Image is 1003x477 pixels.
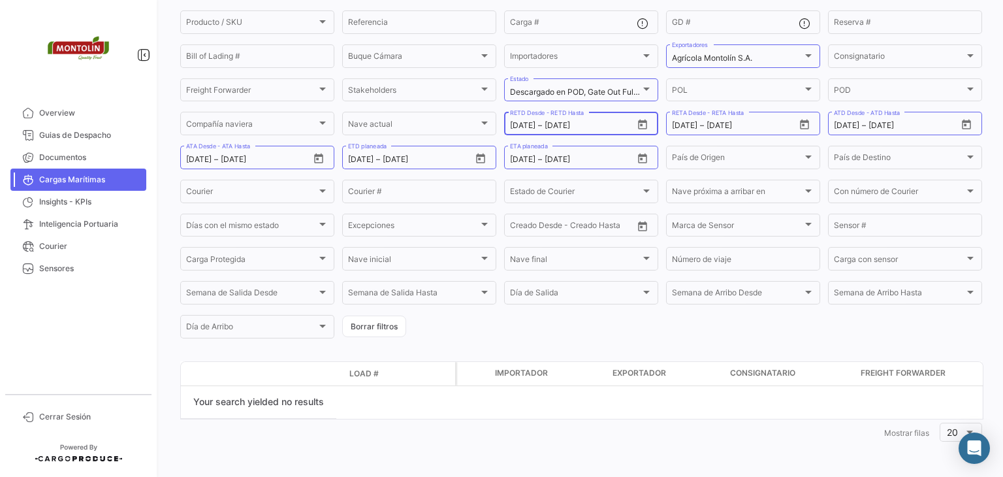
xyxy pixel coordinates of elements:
datatable-header-cell: Importador [490,362,607,386]
span: País de Origen [672,155,803,164]
span: Cerrar Sesión [39,411,141,423]
span: Consignatario [730,367,795,379]
button: Open calendar [633,216,652,236]
span: Excepciones [348,223,479,232]
span: Nave inicial [348,257,479,266]
a: Sensores [10,257,146,280]
img: 2d55ee68-5a11-4b18-9445-71bae2c6d5df.png [46,16,111,81]
button: Borrar filtros [342,316,406,337]
span: Sensores [39,263,141,274]
span: Insights - KPIs [39,196,141,208]
a: Inteligencia Portuaria [10,213,146,235]
span: Consignatario [834,54,964,63]
span: Importador [495,367,548,379]
span: – [862,121,866,130]
input: Hasta [707,121,765,130]
span: Documentos [39,152,141,163]
a: Overview [10,102,146,124]
span: Con número de Courier [834,189,964,198]
span: País de Destino [834,155,964,164]
span: Semana de Salida Hasta [348,290,479,299]
span: Overview [39,107,141,119]
input: Creado Hasta [520,223,579,232]
span: Descargado en POD, Gate Out Full, Regresado vacío al depósito, Completado [510,87,791,97]
datatable-header-cell: Modo de Transporte [207,369,240,379]
input: Hasta [545,155,603,164]
div: Your search yielded no results [181,386,336,419]
span: Compañía naviera [186,121,317,130]
span: Nave próxima a arribar en [672,189,803,198]
datatable-header-cell: Estado de Envio [240,369,344,379]
input: Desde [672,121,697,130]
span: – [538,121,542,130]
span: Producto / SKU [186,20,317,29]
span: Stakeholders [348,88,479,97]
a: Documentos [10,146,146,169]
input: ATA Hasta [221,155,279,164]
span: Carga Protegida [186,257,317,266]
span: Mostrar filas [884,428,929,438]
input: Creado Desde [510,223,511,232]
button: Open calendar [633,114,652,134]
input: Desde [348,155,374,164]
span: POD [834,88,964,97]
input: ATA Desde [186,155,212,164]
span: Guias de Despacho [39,129,141,141]
span: Día de Salida [510,290,641,299]
span: Días con el mismo estado [186,223,317,232]
a: Courier [10,235,146,257]
div: Abrir Intercom Messenger [959,433,990,464]
span: 20 [947,427,958,438]
mat-select-trigger: Agrícola Montolín S.A. [672,53,752,63]
span: – [538,155,542,164]
input: Hasta [383,155,441,164]
datatable-header-cell: Consignatario [725,362,855,386]
span: Día de Arribo [186,324,317,333]
button: Open calendar [471,148,490,168]
span: Buque Cámara [348,54,479,63]
span: Marca de Sensor [672,223,803,232]
span: Freight Forwarder [186,88,317,97]
span: Load # [349,368,379,380]
input: ATD Desde [834,121,859,130]
input: Hasta [545,121,603,130]
span: Nave actual [348,121,479,130]
span: Courier [39,240,141,252]
datatable-header-cell: Load # [344,363,422,385]
datatable-header-cell: Póliza [422,369,455,379]
datatable-header-cell: Freight Forwarder [855,362,986,386]
span: Freight Forwarder [861,367,946,379]
span: Estado de Courier [510,189,641,198]
span: Semana de Arribo Desde [672,290,803,299]
a: Cargas Marítimas [10,169,146,191]
button: Open calendar [633,148,652,168]
span: Exportador [613,367,666,379]
button: Open calendar [309,148,328,168]
span: Semana de Arribo Hasta [834,290,964,299]
a: Guias de Despacho [10,124,146,146]
span: Courier [186,189,317,198]
input: ATD Hasta [868,121,927,130]
span: – [214,155,218,164]
input: Desde [510,121,535,130]
span: Semana de Salida Desde [186,290,317,299]
button: Open calendar [957,114,976,134]
span: Inteligencia Portuaria [39,218,141,230]
datatable-header-cell: Carga Protegida [457,362,490,386]
a: Insights - KPIs [10,191,146,213]
span: Cargas Marítimas [39,174,141,186]
span: Nave final [510,257,641,266]
span: Carga con sensor [834,257,964,266]
span: POL [672,88,803,97]
span: – [376,155,380,164]
input: Desde [510,155,535,164]
span: – [700,121,704,130]
span: Importadores [510,54,641,63]
datatable-header-cell: Exportador [607,362,725,386]
button: Open calendar [795,114,814,134]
